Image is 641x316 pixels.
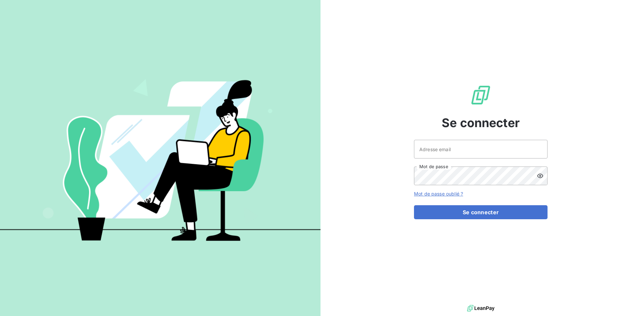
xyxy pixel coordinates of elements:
[442,114,520,132] span: Se connecter
[414,191,463,197] a: Mot de passe oublié ?
[467,303,494,313] img: logo
[414,140,548,159] input: placeholder
[414,205,548,219] button: Se connecter
[470,84,491,106] img: Logo LeanPay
